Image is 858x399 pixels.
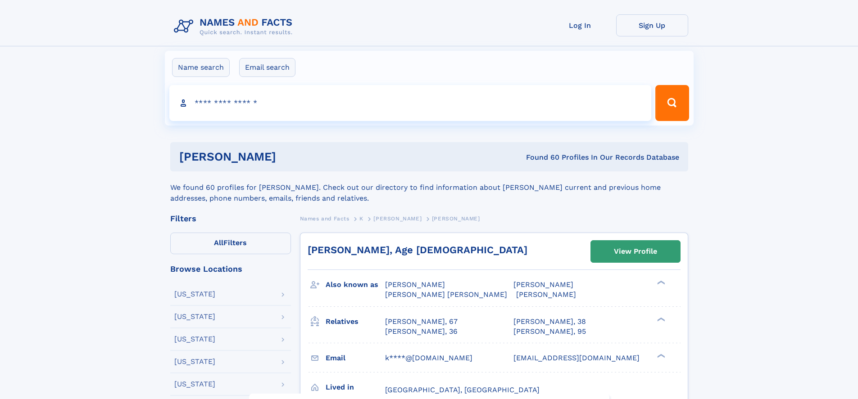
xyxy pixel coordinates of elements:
span: [EMAIL_ADDRESS][DOMAIN_NAME] [513,354,640,362]
span: [PERSON_NAME] [513,280,573,289]
label: Email search [239,58,295,77]
div: ❯ [655,353,666,359]
div: ❯ [655,316,666,322]
div: Filters [170,215,291,223]
img: Logo Names and Facts [170,14,300,39]
a: [PERSON_NAME], 67 [385,317,458,327]
a: View Profile [591,241,680,262]
a: Log In [544,14,616,36]
a: [PERSON_NAME], 95 [513,327,586,336]
div: [US_STATE] [174,291,215,298]
span: All [214,238,223,247]
span: K [359,215,363,222]
div: [US_STATE] [174,381,215,388]
label: Filters [170,233,291,254]
div: [US_STATE] [174,336,215,343]
a: [PERSON_NAME] [373,213,422,224]
a: [PERSON_NAME], Age [DEMOGRAPHIC_DATA] [308,244,527,256]
span: [PERSON_NAME] [516,290,576,299]
button: Search Button [655,85,689,121]
a: Names and Facts [300,213,350,224]
div: ❯ [655,280,666,286]
div: We found 60 profiles for [PERSON_NAME]. Check out our directory to find information about [PERSON... [170,171,688,204]
h1: [PERSON_NAME] [179,151,401,162]
div: Browse Locations [170,265,291,273]
h3: Email [326,350,385,366]
a: Sign Up [616,14,688,36]
h3: Also known as [326,277,385,292]
span: [GEOGRAPHIC_DATA], [GEOGRAPHIC_DATA] [385,386,540,394]
h3: Lived in [326,380,385,395]
span: [PERSON_NAME] [385,280,445,289]
label: Name search [172,58,230,77]
span: [PERSON_NAME] [373,215,422,222]
input: search input [169,85,652,121]
h3: Relatives [326,314,385,329]
div: View Profile [614,241,657,262]
span: [PERSON_NAME] [PERSON_NAME] [385,290,507,299]
a: [PERSON_NAME], 36 [385,327,458,336]
div: Found 60 Profiles In Our Records Database [401,152,679,162]
span: [PERSON_NAME] [432,215,480,222]
a: K [359,213,363,224]
div: [US_STATE] [174,313,215,320]
a: [PERSON_NAME], 38 [513,317,586,327]
div: [US_STATE] [174,358,215,365]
